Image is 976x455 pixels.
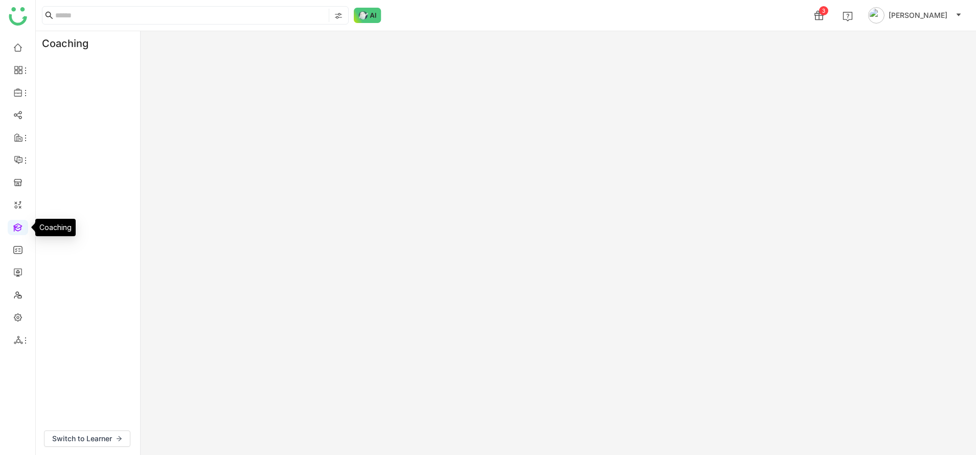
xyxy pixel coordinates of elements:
[35,219,76,236] div: Coaching
[889,10,947,21] span: [PERSON_NAME]
[354,8,381,23] img: ask-buddy-normal.svg
[866,7,964,24] button: [PERSON_NAME]
[36,31,104,56] div: Coaching
[44,430,130,447] button: Switch to Learner
[52,433,112,444] span: Switch to Learner
[819,6,828,15] div: 3
[843,11,853,21] img: help.svg
[334,12,343,20] img: search-type.svg
[9,7,27,26] img: logo
[868,7,884,24] img: avatar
